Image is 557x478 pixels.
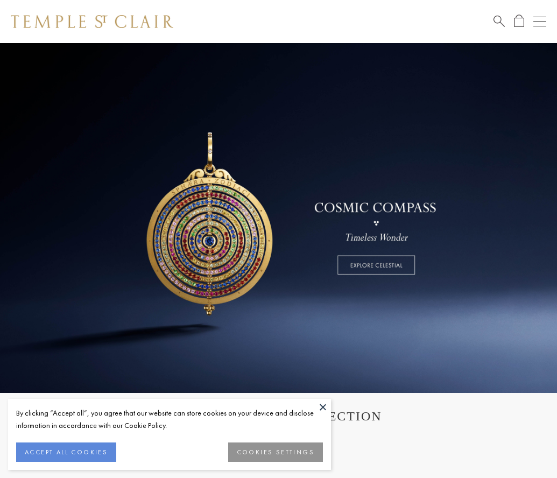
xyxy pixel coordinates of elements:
button: Open navigation [533,15,546,28]
a: Search [493,15,505,28]
img: Temple St. Clair [11,15,173,28]
a: Open Shopping Bag [514,15,524,28]
button: COOKIES SETTINGS [228,442,323,462]
div: By clicking “Accept all”, you agree that our website can store cookies on your device and disclos... [16,407,323,432]
button: ACCEPT ALL COOKIES [16,442,116,462]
